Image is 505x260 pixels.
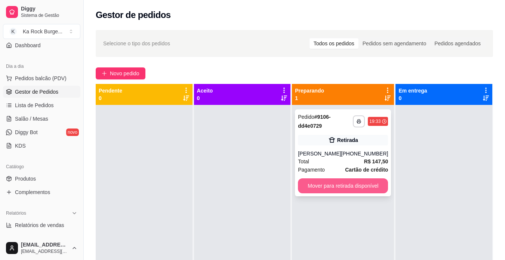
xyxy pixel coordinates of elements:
[102,71,107,76] span: plus
[337,136,358,144] div: Retirada
[197,94,213,102] p: 0
[96,67,145,79] button: Novo pedido
[15,142,26,149] span: KDS
[3,72,80,84] button: Pedidos balcão (PDV)
[15,188,50,196] span: Complementos
[298,150,341,157] div: [PERSON_NAME]
[15,88,58,96] span: Gestor de Pedidos
[99,94,122,102] p: 0
[3,239,80,257] button: [EMAIL_ADDRESS][DOMAIN_NAME][EMAIL_ADDRESS][DOMAIN_NAME]
[197,87,213,94] p: Aceito
[3,219,80,231] a: Relatórios de vendas
[3,86,80,98] a: Gestor de Pedidos
[110,69,139,78] span: Novo pedido
[3,126,80,138] a: Diggy Botnovo
[364,158,388,164] strong: R$ 147,50
[21,12,77,18] span: Sistema de Gestão
[3,186,80,198] a: Complementos
[15,102,54,109] span: Lista de Pedidos
[21,6,77,12] span: Diggy
[21,248,68,254] span: [EMAIL_ADDRESS][DOMAIN_NAME]
[3,39,80,51] a: Dashboard
[15,42,41,49] span: Dashboard
[21,242,68,248] span: [EMAIL_ADDRESS][DOMAIN_NAME]
[310,38,358,49] div: Todos os pedidos
[298,114,314,120] span: Pedido
[369,118,381,124] div: 19:33
[3,161,80,173] div: Catálogo
[3,233,80,245] a: Relatório de clientes
[15,221,64,229] span: Relatórios de vendas
[295,87,324,94] p: Preparando
[3,60,80,72] div: Dia a dia
[298,178,388,193] button: Mover para retirada disponível
[3,24,80,39] button: Select a team
[341,150,388,157] div: [PHONE_NUMBER]
[3,3,80,21] a: DiggySistema de Gestão
[298,157,309,166] span: Total
[96,9,171,21] h2: Gestor de pedidos
[15,75,67,82] span: Pedidos balcão (PDV)
[15,115,48,123] span: Salão / Mesas
[298,166,325,174] span: Pagamento
[295,94,324,102] p: 1
[3,113,80,125] a: Salão / Mesas
[3,140,80,152] a: KDS
[358,38,430,49] div: Pedidos sem agendamento
[15,235,62,242] span: Relatório de clientes
[3,99,80,111] a: Lista de Pedidos
[15,175,36,182] span: Produtos
[3,173,80,185] a: Produtos
[99,87,122,94] p: Pendente
[345,167,388,173] strong: Cartão de crédito
[9,28,17,35] span: K
[398,87,427,94] p: Em entrega
[23,28,62,35] div: Ka Rock Burge ...
[15,129,38,136] span: Diggy Bot
[430,38,485,49] div: Pedidos agendados
[398,94,427,102] p: 0
[298,114,330,129] strong: # 9106-dd4e0729
[103,39,170,48] span: Selecione o tipo dos pedidos
[6,210,26,216] span: Relatórios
